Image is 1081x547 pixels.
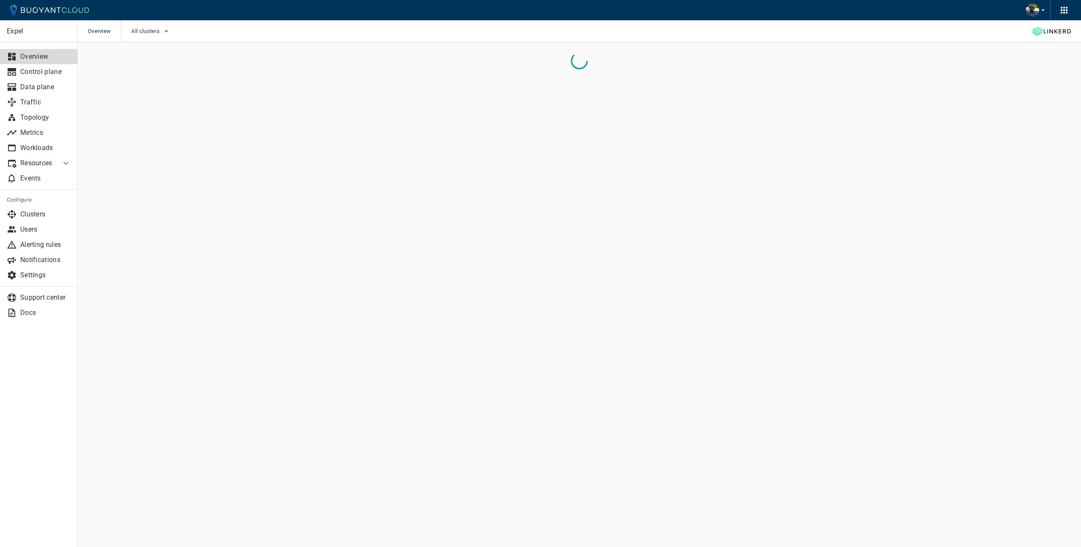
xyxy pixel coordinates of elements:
[20,129,71,137] p: Metrics
[20,83,71,91] p: Data plane
[20,225,71,234] p: Users
[7,197,71,203] h5: Configure
[20,68,71,76] p: Control plane
[20,256,71,264] p: Notifications
[20,113,71,122] p: Topology
[7,27,71,36] p: Expel
[20,309,71,317] p: Docs
[131,25,171,38] button: All clusters
[20,241,71,249] p: Alerting rules
[131,28,161,35] span: All clusters
[20,98,71,107] p: Traffic
[20,174,71,183] p: Events
[1026,3,1039,17] img: Bjorn Stange
[20,271,71,279] p: Settings
[20,52,71,61] p: Overview
[20,210,71,219] p: Clusters
[88,20,121,42] span: Overview
[20,144,71,152] p: Workloads
[20,293,71,302] p: Support center
[20,159,54,167] p: Resources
